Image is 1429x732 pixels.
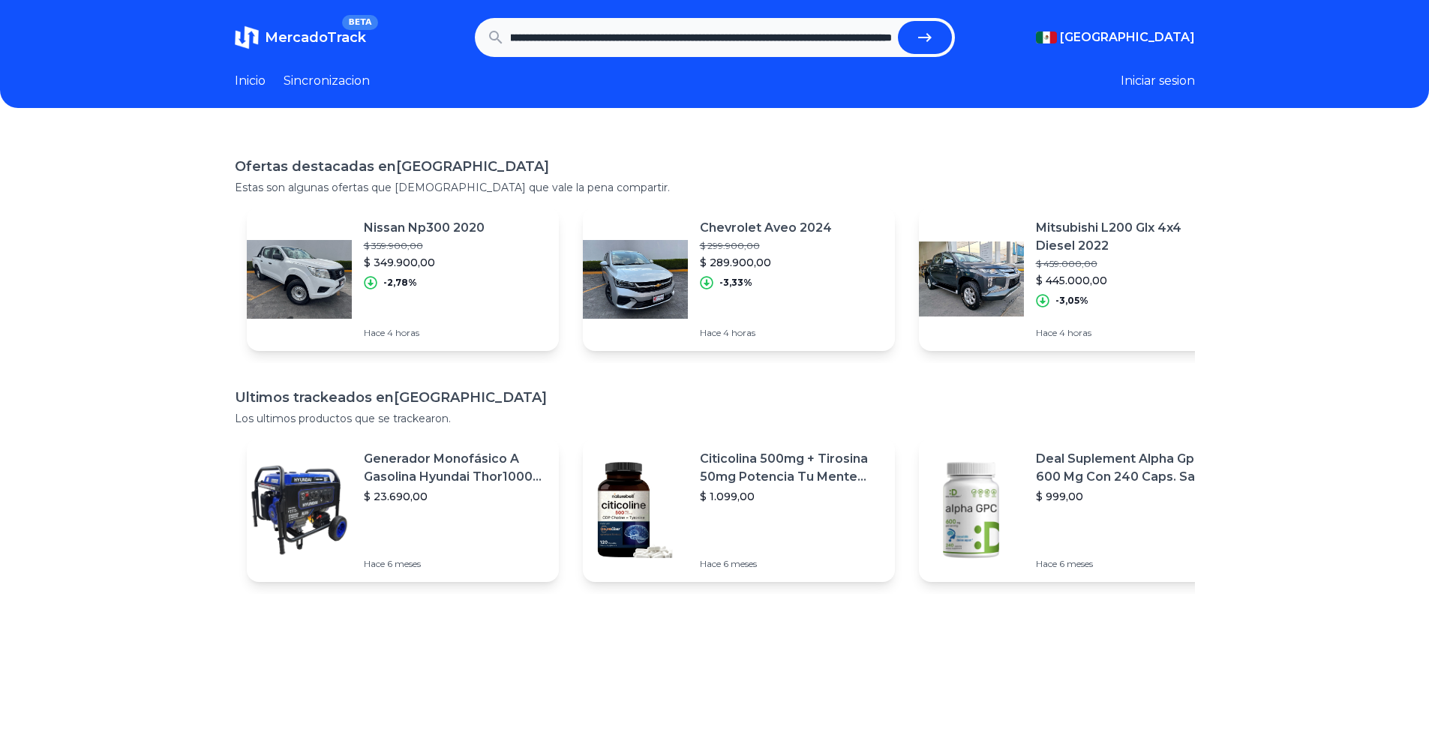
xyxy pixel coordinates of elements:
[700,219,832,237] p: Chevrolet Aveo 2024
[364,450,547,486] p: Generador Monofásico A Gasolina Hyundai Thor10000 P 11.5 Kw
[235,72,266,90] a: Inicio
[1036,258,1219,270] p: $ 459.000,00
[383,277,417,289] p: -2,78%
[1036,273,1219,288] p: $ 445.000,00
[235,387,1195,408] h1: Ultimos trackeados en [GEOGRAPHIC_DATA]
[700,450,883,486] p: Citicolina 500mg + Tirosina 50mg Potencia Tu Mente (120caps) Sabor Sin Sabor
[700,240,832,252] p: $ 299.900,00
[1060,28,1195,46] span: [GEOGRAPHIC_DATA]
[719,277,752,289] p: -3,33%
[364,255,485,270] p: $ 349.900,00
[235,180,1195,195] p: Estas son algunas ofertas que [DEMOGRAPHIC_DATA] que vale la pena compartir.
[247,226,352,331] img: Featured image
[1036,489,1219,504] p: $ 999,00
[1036,31,1057,43] img: Mexico
[235,156,1195,177] h1: Ofertas destacadas en [GEOGRAPHIC_DATA]
[919,207,1231,351] a: Featured imageMitsubishi L200 Glx 4x4 Diesel 2022$ 459.000,00$ 445.000,00-3,05%Hace 4 horas
[1036,219,1219,255] p: Mitsubishi L200 Glx 4x4 Diesel 2022
[1036,450,1219,486] p: Deal Suplement Alpha Gpc 600 Mg Con 240 Caps. Salud Cerebral Sabor S/n
[364,240,485,252] p: $ 359.900,00
[342,15,377,30] span: BETA
[364,489,547,504] p: $ 23.690,00
[700,327,832,339] p: Hace 4 horas
[919,457,1024,562] img: Featured image
[1121,72,1195,90] button: Iniciar sesion
[247,438,559,582] a: Featured imageGenerador Monofásico A Gasolina Hyundai Thor10000 P 11.5 Kw$ 23.690,00Hace 6 meses
[364,558,547,570] p: Hace 6 meses
[700,558,883,570] p: Hace 6 meses
[919,438,1231,582] a: Featured imageDeal Suplement Alpha Gpc 600 Mg Con 240 Caps. Salud Cerebral Sabor S/n$ 999,00Hace ...
[583,457,688,562] img: Featured image
[247,207,559,351] a: Featured imageNissan Np300 2020$ 359.900,00$ 349.900,00-2,78%Hace 4 horas
[583,226,688,331] img: Featured image
[919,226,1024,331] img: Featured image
[247,457,352,562] img: Featured image
[235,25,366,49] a: MercadoTrackBETA
[1036,558,1219,570] p: Hace 6 meses
[235,411,1195,426] p: Los ultimos productos que se trackearon.
[1055,295,1088,307] p: -3,05%
[235,25,259,49] img: MercadoTrack
[265,29,366,46] span: MercadoTrack
[364,327,485,339] p: Hace 4 horas
[1036,28,1195,46] button: [GEOGRAPHIC_DATA]
[364,219,485,237] p: Nissan Np300 2020
[583,207,895,351] a: Featured imageChevrolet Aveo 2024$ 299.900,00$ 289.900,00-3,33%Hace 4 horas
[700,255,832,270] p: $ 289.900,00
[284,72,370,90] a: Sincronizacion
[700,489,883,504] p: $ 1.099,00
[583,438,895,582] a: Featured imageCiticolina 500mg + Tirosina 50mg Potencia Tu Mente (120caps) Sabor Sin Sabor$ 1.099...
[1036,327,1219,339] p: Hace 4 horas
